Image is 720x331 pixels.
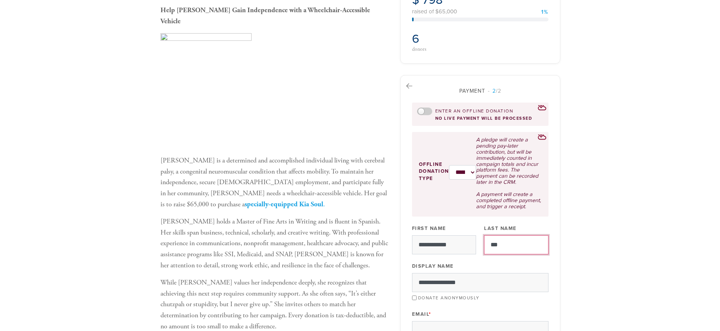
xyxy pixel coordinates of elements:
[541,10,548,15] div: 1%
[492,88,496,94] span: 2
[412,311,431,318] label: Email
[412,263,454,270] label: Display Name
[412,47,478,52] div: donors
[484,225,517,232] label: Last Name
[488,88,501,94] span: /2
[245,200,325,209] a: specially-equipped Kia Soul.
[245,200,323,209] b: specially-equipped Kia Soul
[412,9,548,14] div: raised of $65,000
[429,311,431,317] span: This field is required.
[419,161,449,182] label: Offline donation type
[417,116,544,121] div: no live payment will be processed
[160,6,370,26] b: Help [PERSON_NAME] Gain Independence with a Wheelchair-Accessible Vehicle
[160,155,388,210] p: [PERSON_NAME] is a determined and accomplished individual living with cerebral palsy, a congenita...
[412,225,446,232] label: First Name
[476,191,541,210] p: A payment will create a completed offline payment, and trigger a receipt.
[160,33,252,155] img: Kelley Pasmanick
[412,32,478,46] h2: 6
[160,216,388,271] p: [PERSON_NAME] holds a Master of Fine Arts in Writing and is fluent in Spanish. Her skills span bu...
[476,137,541,185] p: A pledge will create a pending pay-later contribution, but will be immediately counted in campaig...
[412,87,548,95] div: Payment
[418,295,479,300] label: Donate Anonymously
[435,108,513,114] label: Enter an offline donation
